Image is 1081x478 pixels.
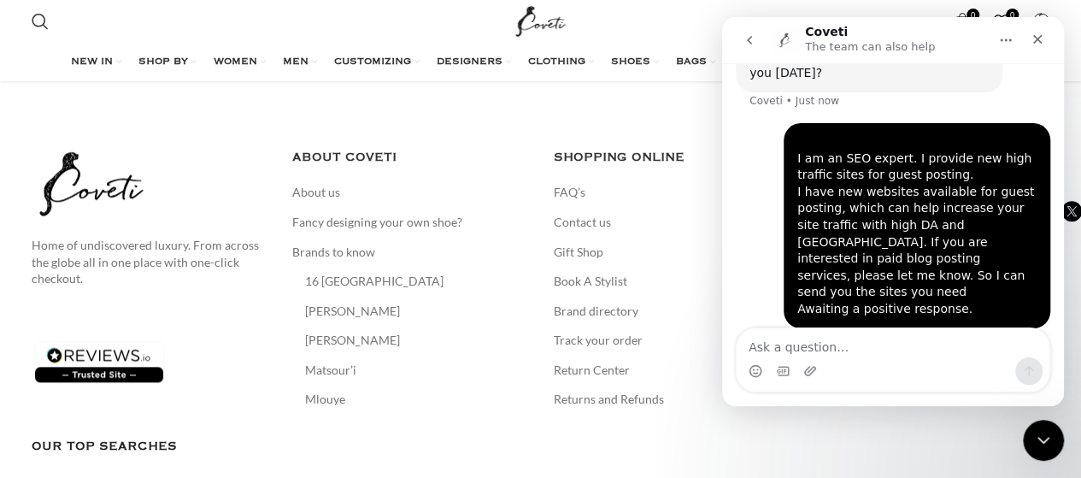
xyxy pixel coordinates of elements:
[676,45,715,80] a: BAGS
[305,362,358,379] a: Matsour’i
[611,56,650,69] span: SHOES
[528,56,585,69] span: CLOTHING
[437,45,511,80] a: DESIGNERS
[554,332,644,349] a: Track your order
[984,4,1019,38] div: My Wishlist
[292,148,528,167] h5: ABOUT COVETI
[23,4,57,38] a: Search
[138,45,197,80] a: SHOP BY
[966,9,979,21] span: 0
[32,339,167,386] img: reviews-trust-logo-2.png
[305,303,402,320] a: [PERSON_NAME]
[292,214,464,231] a: Fancy designing your own shoe?
[554,184,587,201] a: FAQ’s
[554,303,640,320] a: Brand directory
[23,45,1059,80] div: Main navigation
[676,56,707,69] span: BAGS
[32,237,267,287] p: Home of undiscovered luxury. From across the globe all in one place with one-click checkout.
[305,391,347,408] a: Mlouye
[305,332,402,349] a: [PERSON_NAME]
[554,273,629,290] a: Book A Stylist
[945,4,980,38] a: 0
[214,45,266,80] a: WOMEN
[292,244,377,261] a: Brands to know
[611,45,659,80] a: SHOES
[512,13,569,27] a: Site logo
[138,56,188,69] span: SHOP BY
[32,437,267,456] h3: Our Top Searches
[437,56,502,69] span: DESIGNERS
[984,4,1019,38] a: 0
[1006,9,1019,21] span: 0
[722,17,1064,406] iframe: Intercom live chat
[283,45,317,80] a: MEN
[71,45,121,80] a: NEW IN
[554,244,605,261] a: Gift Shop
[214,56,257,69] span: WOMEN
[292,184,342,201] a: About us
[32,148,151,220] img: coveti-black-logo_ueqiqk.png
[1023,420,1064,461] iframe: Intercom live chat
[554,214,613,231] a: Contact us
[334,45,420,80] a: CUSTOMIZING
[528,45,594,80] a: CLOTHING
[554,391,666,408] a: Returns and Refunds
[554,148,702,167] h5: SHOPPING ONLINE
[305,273,445,290] a: 16 [GEOGRAPHIC_DATA]
[554,362,632,379] a: Return Center
[71,56,113,69] span: NEW IN
[334,56,411,69] span: CUSTOMIZING
[283,56,308,69] span: MEN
